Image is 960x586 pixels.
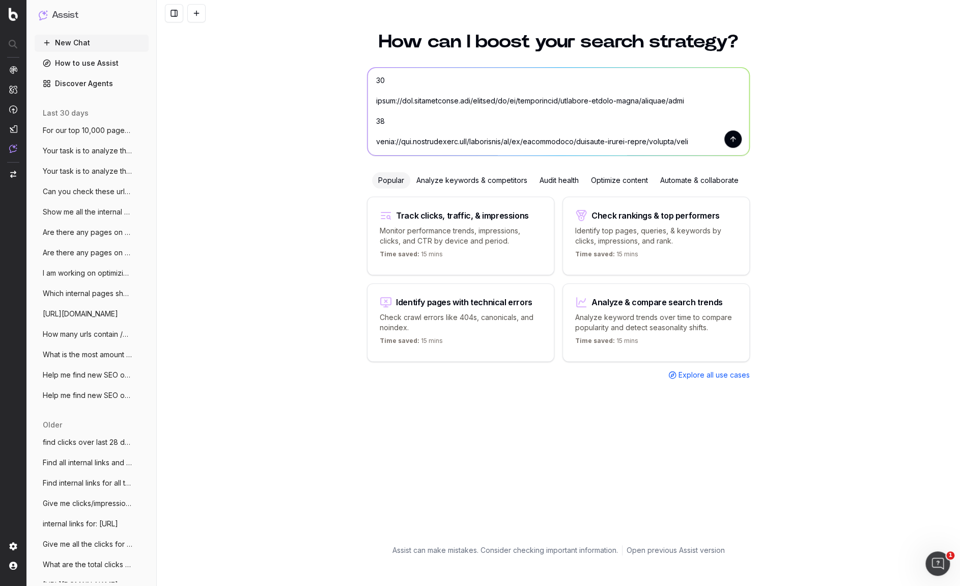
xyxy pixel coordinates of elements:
span: Time saved: [380,250,419,258]
img: Switch project [10,171,16,178]
span: What is the most amount of urls I can re [43,350,132,360]
span: Can you check these urls to see if any o [43,187,132,197]
div: Analyze keywords & competitors [410,172,533,189]
button: What are the total clicks and impression [35,556,149,573]
span: Which internal pages should I link to th [43,288,132,299]
span: Give me clicks/impressions over the last [43,498,132,509]
button: Show me all the internal pages linking t [35,204,149,220]
div: Audit health [533,172,585,189]
div: Check rankings & top performers [591,211,720,220]
textarea: lorem://ips.dolorsitamet.con/adipisc/el/se/doeiusmo/temporinci/utlabor.etdo 4 magna://ali.enimadm... [368,68,749,155]
span: Time saved: [380,337,419,344]
button: [URL][DOMAIN_NAME] [35,306,149,322]
button: Your task is to analyze this list of ur [35,143,149,159]
button: Your task is to analyze this list of url [35,163,149,179]
button: I am working on optimizing the internal [35,265,149,281]
div: Track clicks, traffic, & impressions [396,211,529,220]
img: Analytics [9,66,17,74]
p: 15 mins [380,337,443,349]
p: Analyze keyword trends over time to compare popularity and detect seasonality shifts. [575,312,737,333]
img: Setting [9,542,17,550]
button: Find internal links for all the urls lis [35,475,149,491]
div: Popular [372,172,410,189]
span: Find internal links for all the urls lis [43,478,132,488]
p: 15 mins [380,250,443,262]
h1: Assist [52,8,78,22]
button: Find all internal links and clicks to th [35,455,149,471]
button: New Chat [35,35,149,51]
h1: How can I boost your search strategy? [367,33,750,51]
div: Analyze & compare search trends [591,298,723,306]
span: find clicks over last 28 days for all th [43,437,132,447]
img: Intelligence [9,85,17,94]
p: Check crawl errors like 404s, canonicals, and noindex. [380,312,542,333]
p: 15 mins [575,337,638,349]
span: Your task is to analyze this list of url [43,166,132,176]
span: Explore all use cases [679,370,750,380]
span: I am working on optimizing the internal [43,268,132,278]
button: What is the most amount of urls I can re [35,347,149,363]
a: Open previous Assist version [627,545,725,555]
span: Find all internal links and clicks to th [43,458,132,468]
p: Monitor performance trends, impressions, clicks, and CTR by device and period. [380,226,542,246]
button: Give me clicks/impressions over the last [35,495,149,512]
button: How many urls contain /60-40-portfolio.h [35,326,149,342]
span: Help me find new SEO opportunities to im [43,390,132,401]
span: For our top 10,000 pages organized by cl [43,125,132,136]
img: Botify logo [9,8,18,21]
button: internal links for: [URL] [35,516,149,532]
span: Time saved: [575,250,615,258]
span: Show me all the internal pages linking t [43,207,132,217]
a: Discover Agents [35,75,149,92]
span: What are the total clicks and impression [43,560,132,570]
button: Are there any pages on my site that has [35,224,149,241]
a: Explore all use cases [668,370,750,380]
button: find clicks over last 28 days for all th [35,434,149,450]
div: Identify pages with technical errors [396,298,532,306]
p: 15 mins [575,250,638,262]
button: Help me find new SEO opportunities to im [35,387,149,404]
p: Identify top pages, queries, & keywords by clicks, impressions, and rank. [575,226,737,246]
span: How many urls contain /60-40-portfolio.h [43,329,132,339]
div: Automate & collaborate [654,172,745,189]
button: Can you check these urls to see if any o [35,183,149,200]
button: Give me all the clicks for these urls ov [35,536,149,552]
iframe: Intercom live chat [925,551,950,576]
span: 1 [946,551,954,560]
button: Which internal pages should I link to th [35,285,149,302]
button: For our top 10,000 pages organized by cl [35,122,149,139]
img: My account [9,562,17,570]
img: Assist [39,10,48,20]
a: How to use Assist [35,55,149,71]
button: Assist [39,8,145,22]
img: Assist [9,144,17,153]
button: Help me find new SEO opportunities to im [35,367,149,383]
button: Are there any pages on my site that has [35,245,149,261]
span: Are there any pages on my site that has [43,248,132,258]
span: Time saved: [575,337,615,344]
span: internal links for: [URL] [43,519,118,529]
span: last 30 days [43,108,89,118]
img: Studio [9,125,17,133]
span: Your task is to analyze this list of ur [43,146,132,156]
span: Are there any pages on my site that has [43,227,132,237]
span: [URL][DOMAIN_NAME] [43,309,118,319]
img: Activation [9,105,17,114]
span: Help me find new SEO opportunities to im [43,370,132,380]
span: Give me all the clicks for these urls ov [43,539,132,549]
div: Optimize content [585,172,654,189]
p: Assist can make mistakes. Consider checking important information. [392,545,618,555]
span: older [43,420,62,430]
